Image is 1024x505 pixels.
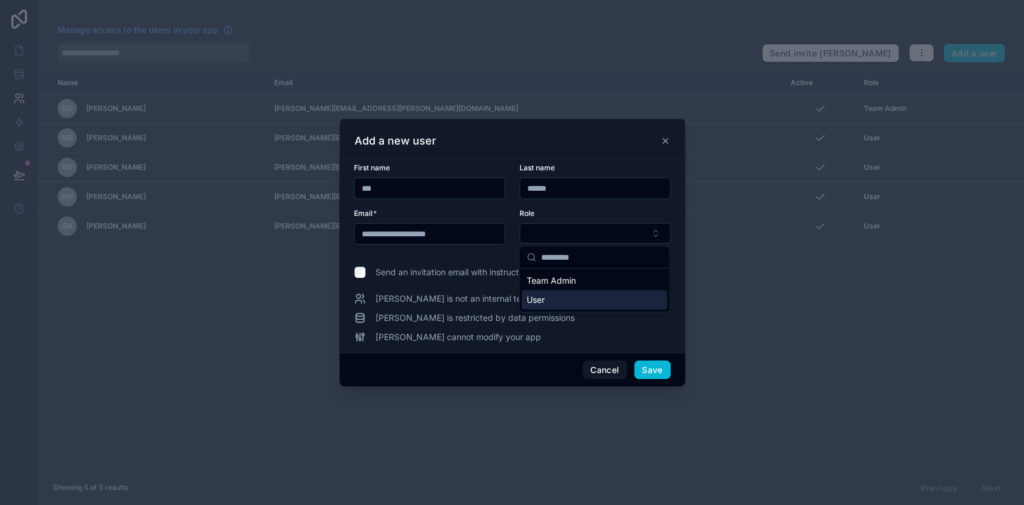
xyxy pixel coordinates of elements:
span: Role [519,209,534,218]
input: Send an invitation email with instructions to log in [354,266,366,278]
span: [PERSON_NAME] is restricted by data permissions [376,312,575,324]
span: User [527,294,545,306]
h3: Add a new user [355,134,436,148]
span: [PERSON_NAME] is not an internal team member [376,293,568,305]
span: [PERSON_NAME] cannot modify your app [376,331,541,343]
span: First name [354,163,390,172]
button: Cancel [582,360,627,380]
span: Send an invitation email with instructions to log in [376,266,568,278]
span: Last name [519,163,555,172]
div: Suggestions [519,269,669,312]
button: Save [634,360,670,380]
span: Email [354,209,373,218]
span: Team Admin [527,275,576,287]
button: Select Button [519,223,671,244]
